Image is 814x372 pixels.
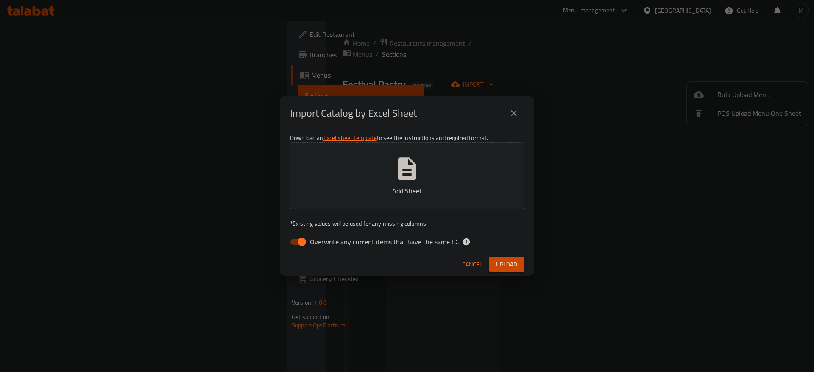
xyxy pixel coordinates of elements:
p: Existing values will be used for any missing columns. [290,219,524,228]
p: Add Sheet [303,186,511,196]
button: Upload [489,257,524,272]
div: Download an to see the instructions and required format. [280,130,534,253]
span: Cancel [462,259,482,270]
h2: Import Catalog by Excel Sheet [290,106,417,120]
span: Overwrite any current items that have the same ID. [310,237,459,247]
button: Cancel [459,257,486,272]
span: Upload [496,259,517,270]
a: Excel sheet template [323,132,377,143]
button: Add Sheet [290,142,524,209]
svg: If the overwrite option isn't selected, then the items that match an existing ID will be ignored ... [462,238,471,246]
button: close [504,103,524,123]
